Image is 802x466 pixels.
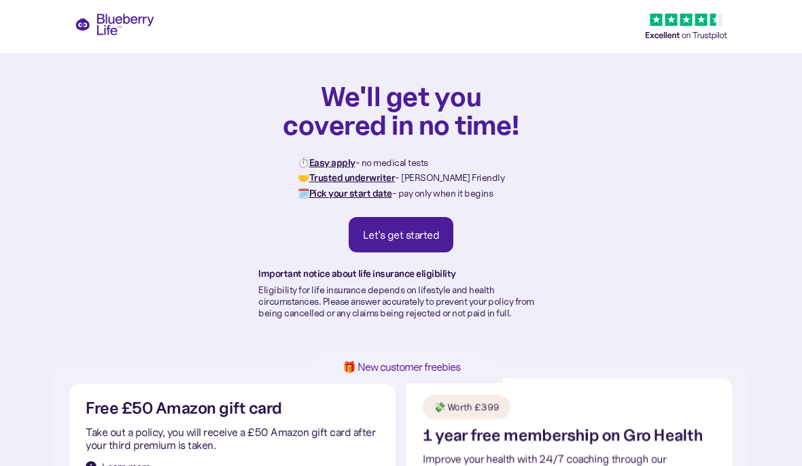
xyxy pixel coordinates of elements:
[309,156,355,169] strong: Easy apply
[423,428,703,445] h2: 1 year free membership on Gro Health
[298,155,504,201] p: ⏱️ - no medical tests 🤝 - [PERSON_NAME] Friendly 🗓️ - pay only when it begins
[258,284,544,318] p: Eligibility for life insurance depends on lifestyle and health circumstances. Please answer accur...
[86,426,379,452] p: Take out a policy, you will receive a £50 Amazon gift card after your third premium is taken.
[282,82,520,139] h1: We'll get you covered in no time!
[321,361,481,373] h1: 🎁 New customer freebies
[349,217,454,252] a: Let's get started
[309,187,392,199] strong: Pick your start date
[86,400,282,417] h2: Free £50 Amazon gift card
[258,267,456,280] strong: Important notice about life insurance eligibility
[434,401,500,414] div: 💸 Worth £399
[363,228,440,242] div: Let's get started
[309,171,396,184] strong: Trusted underwriter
